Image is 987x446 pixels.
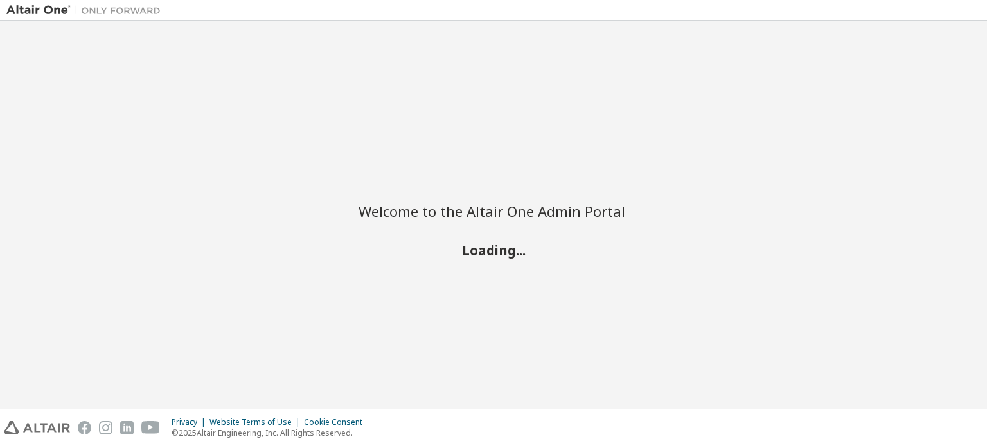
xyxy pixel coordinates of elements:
[6,4,167,17] img: Altair One
[141,421,160,434] img: youtube.svg
[120,421,134,434] img: linkedin.svg
[172,417,209,427] div: Privacy
[304,417,370,427] div: Cookie Consent
[4,421,70,434] img: altair_logo.svg
[172,427,370,438] p: © 2025 Altair Engineering, Inc. All Rights Reserved.
[359,241,628,258] h2: Loading...
[359,202,628,220] h2: Welcome to the Altair One Admin Portal
[99,421,112,434] img: instagram.svg
[209,417,304,427] div: Website Terms of Use
[78,421,91,434] img: facebook.svg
